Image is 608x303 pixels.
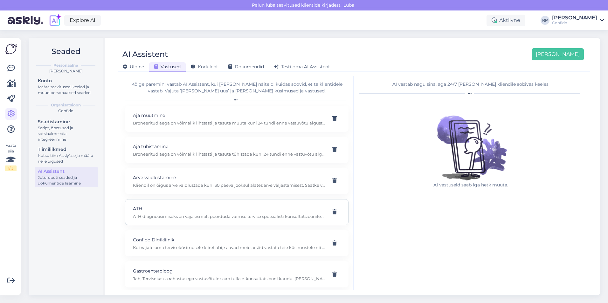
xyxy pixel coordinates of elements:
div: Arve vaidlustamineKliendil on õigus arve vaidlustada kuni 30 päeva jooksul alates arve väljastami... [125,168,349,194]
div: Vaata siia [5,143,17,171]
div: Konto [38,77,95,84]
p: Arve vaidlustamine [133,174,325,181]
div: 1 / 3 [5,165,17,171]
p: Gastroenteroloog [133,267,325,274]
button: [PERSON_NAME] [532,48,584,60]
p: Aja muutmine [133,112,325,119]
div: AI Assistent [122,48,168,60]
div: RP [541,16,549,25]
div: Kõige paremini vastab AI Assistent, kui [PERSON_NAME] näiteid, kuidas soovid, et ta klientidele v... [125,81,349,94]
p: Jah, Tervisekassa rahastusega vastuvõtule saab tulla e-konsultatsiooni kaudu. [PERSON_NAME] teeb ... [133,276,325,281]
p: Broneeritud aega on võimalik lihtsasti ja tasuta muuta kuni 24 tundi enne vastuvõtu algust siin: ... [133,120,325,126]
p: Aja tühistamine [133,143,325,150]
div: Tiimiliikmed [38,146,95,153]
p: Confido Digikliinik [133,236,325,243]
p: Kui vajate oma terviseküsimusele kiiret abi, saavad meie arstid vastata teie küsimustele nii tele... [133,245,325,250]
div: [PERSON_NAME] [34,68,98,74]
p: AI vastuseid saab iga hetk muuta. [430,182,512,188]
div: Confido [552,20,597,25]
p: Broneeritud aega on võimalik lihtsasti ja tasuta tühistada kuni 24 tundi enne vastuvõtu algust si... [133,151,325,157]
span: Testi oma AI Assistent [274,64,330,70]
a: [PERSON_NAME]Confido [552,15,604,25]
a: Explore AI [64,15,101,26]
a: AI AssistentJuturoboti seaded ja dokumentide lisamine [35,167,98,187]
p: ATH diagnoosimiseks on vaja esmalt pöörduda vaimse tervise spetsialisti konsultatsioonile. Vajadu... [133,213,325,219]
div: GastroenteroloogJah, Tervisekassa rahastusega vastuvõtule saab tulla e-konsultatsiooni kaudu. [PE... [125,261,349,287]
div: Confido [34,108,98,114]
span: Dokumendid [228,64,264,70]
a: SeadistamineScript, õpetused ja sotsiaalmeedia integreerimine [35,118,98,143]
b: Personaalne [53,63,78,68]
p: Kliendil on õigus arve vaidlustada kuni 30 päeva jooksul alates arve väljastamisest. Saatke vabas... [133,182,325,188]
div: Määra teavitused, keeled ja muud personaalsed seaded [38,84,95,96]
div: Juturoboti seaded ja dokumentide lisamine [38,175,95,186]
div: Seadistamine [38,118,95,125]
div: Aktiivne [487,15,525,26]
h2: Seaded [34,45,98,57]
img: explore-ai [48,14,62,27]
span: Koduleht [191,64,218,70]
div: Aja tühistamineBroneeritud aega on võimalik lihtsasti ja tasuta tühistada kuni 24 tundi enne vast... [125,137,349,163]
div: [PERSON_NAME] [552,15,597,20]
div: Aja muutmineBroneeritud aega on võimalik lihtsasti ja tasuta muuta kuni 24 tundi enne vastuvõtu a... [125,106,349,132]
img: Askly Logo [5,43,17,55]
span: Üldine [123,64,144,70]
a: TiimiliikmedKutsu tiim Askly'sse ja määra neile õigused [35,145,98,165]
div: Confido DigikliinikKui vajate oma terviseküsimusele kiiret abi, saavad meie arstid vastata teie k... [125,230,349,256]
span: Vastused [154,64,181,70]
span: Luba [342,2,356,8]
div: Kutsu tiim Askly'sse ja määra neile õigused [38,153,95,164]
div: Script, õpetused ja sotsiaalmeedia integreerimine [38,125,95,142]
a: KontoMäära teavitused, keeled ja muud personaalsed seaded [35,77,98,97]
p: ATH [133,205,325,212]
img: No qna [430,99,512,182]
div: AI vastab nagu sina, aga 24/7 [PERSON_NAME] kliendile sobivas keeles. [359,81,583,88]
div: AI Assistent [38,168,95,175]
div: ATHATH diagnoosimiseks on vaja esmalt pöörduda vaimse tervise spetsialisti konsultatsioonile. Vaj... [125,199,349,225]
b: Organisatsioon [51,102,81,108]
